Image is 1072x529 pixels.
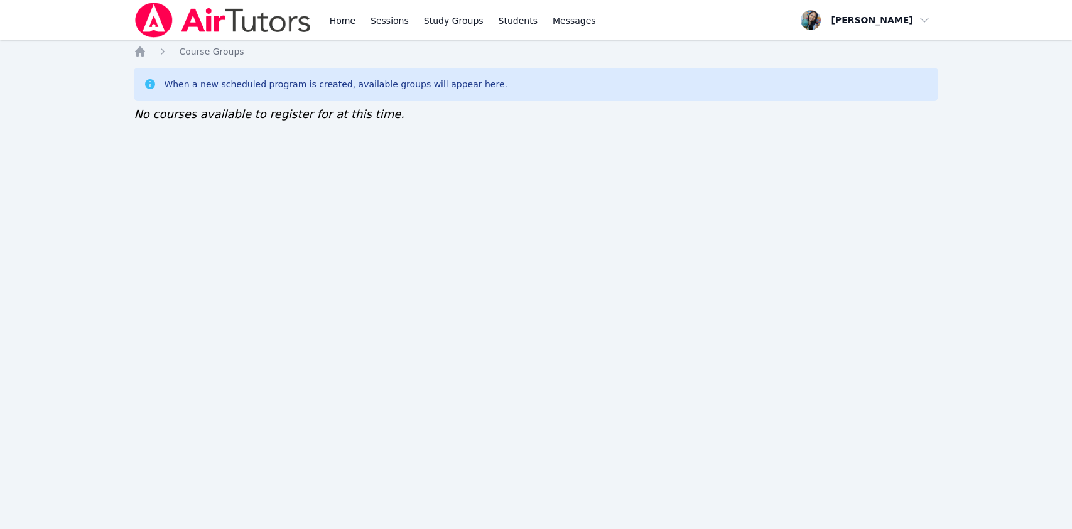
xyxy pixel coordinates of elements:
[134,45,938,58] nav: Breadcrumb
[134,107,404,121] span: No courses available to register for at this time.
[179,46,244,57] span: Course Groups
[179,45,244,58] a: Course Groups
[164,78,507,90] div: When a new scheduled program is created, available groups will appear here.
[553,14,596,27] span: Messages
[134,3,311,38] img: Air Tutors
